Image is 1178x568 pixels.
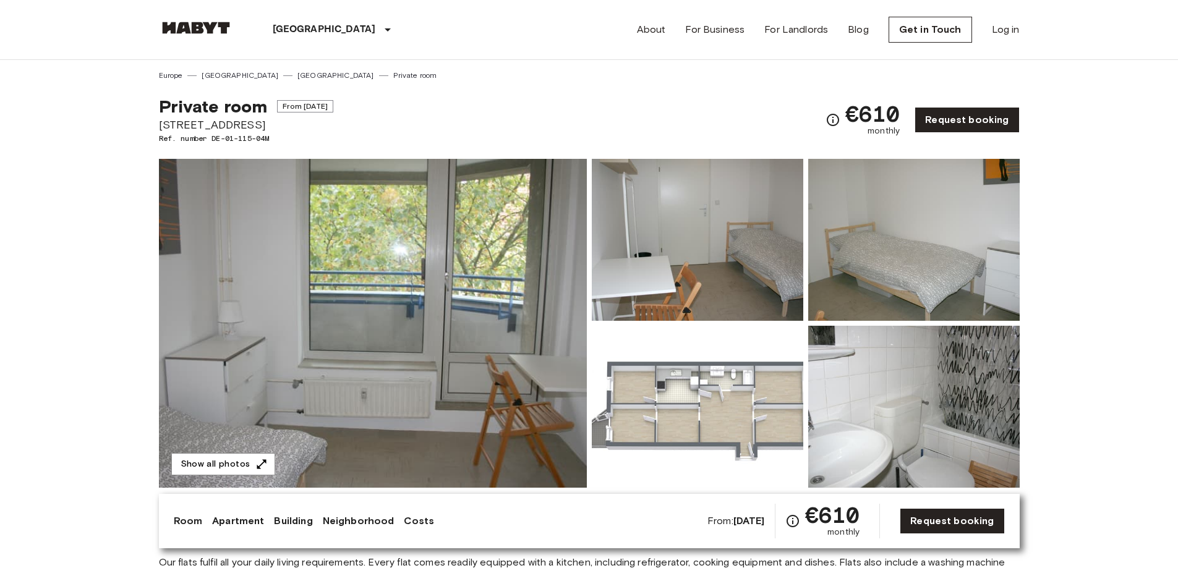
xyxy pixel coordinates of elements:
[274,514,312,528] a: Building
[848,22,869,37] a: Blog
[212,514,264,528] a: Apartment
[685,22,745,37] a: For Business
[845,103,900,125] span: €610
[764,22,828,37] a: For Landlords
[707,514,765,528] span: From:
[159,96,268,117] span: Private room
[637,22,666,37] a: About
[808,159,1020,321] img: Picture of unit DE-01-115-04M
[592,326,803,488] img: Picture of unit DE-01-115-04M
[323,514,395,528] a: Neighborhood
[827,526,860,538] span: monthly
[592,159,803,321] img: Picture of unit DE-01-115-04M
[733,515,765,527] b: [DATE]
[159,117,333,133] span: [STREET_ADDRESS]
[174,514,203,528] a: Room
[404,514,434,528] a: Costs
[159,22,233,34] img: Habyt
[889,17,972,43] a: Get in Touch
[393,70,437,81] a: Private room
[277,100,333,112] span: From [DATE]
[273,22,376,37] p: [GEOGRAPHIC_DATA]
[159,133,333,144] span: Ref. number DE-01-115-04M
[785,514,800,528] svg: Check cost overview for full price breakdown. Please note that discounts apply to new joiners onl...
[297,70,374,81] a: [GEOGRAPHIC_DATA]
[826,112,840,127] svg: Check cost overview for full price breakdown. Please note that discounts apply to new joiners onl...
[159,159,587,488] img: Marketing picture of unit DE-01-115-04M
[868,125,900,137] span: monthly
[808,326,1020,488] img: Picture of unit DE-01-115-04M
[805,504,860,526] span: €610
[171,453,275,476] button: Show all photos
[202,70,278,81] a: [GEOGRAPHIC_DATA]
[992,22,1020,37] a: Log in
[900,508,1004,534] a: Request booking
[915,107,1019,133] a: Request booking
[159,70,183,81] a: Europe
